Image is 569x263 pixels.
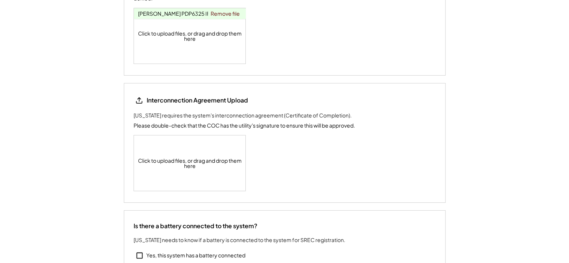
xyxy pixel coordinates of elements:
[134,111,352,119] div: [US_STATE] requires the system's interconnection agreement (Certificate of Completion).
[208,8,242,19] a: Remove file
[134,222,257,230] div: Is there a battery connected to the system?
[134,236,345,244] div: [US_STATE] needs to know if a battery is connected to the system for SREC registration.
[134,8,246,64] div: Click to upload files, or drag and drop them here
[147,96,248,104] div: Interconnection Agreement Upload
[134,135,246,191] div: Click to upload files, or drag and drop them here
[134,122,355,129] div: Please double-check that the COC has the utility's signature to ensure this will be approved.
[146,252,245,259] div: Yes, this system has a battery connected
[138,10,242,17] a: [PERSON_NAME] PDP6325 IFC signed.pdf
